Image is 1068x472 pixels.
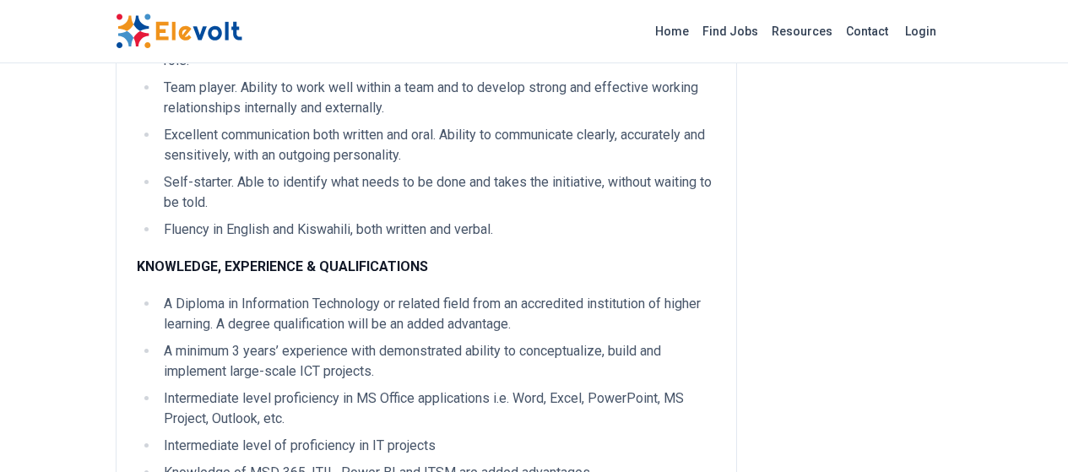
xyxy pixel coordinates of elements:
strong: KNOWLEDGE, EXPERIENCE & QUALIFICATIONS [137,258,428,274]
li: Intermediate level of proficiency in IT projects [159,436,716,456]
li: Team player. Ability to work well within a team and to develop strong and effective working relat... [159,78,716,118]
li: A minimum 3 years’ experience with demonstrated ability to conceptualize, build and implement lar... [159,341,716,382]
li: Fluency in English and Kiswahili, both written and verbal. [159,220,716,240]
img: Elevolt [116,14,242,49]
iframe: Chat Widget [984,391,1068,472]
li: Excellent communication both written and oral. Ability to communicate clearly, accurately and sen... [159,125,716,165]
a: Home [648,18,696,45]
li: Intermediate level proficiency in MS Office applications i.e. Word, Excel, PowerPoint, MS Project... [159,388,716,429]
a: Contact [839,18,895,45]
a: Resources [765,18,839,45]
li: Self-starter. Able to identify what needs to be done and takes the initiative, without waiting to... [159,172,716,213]
a: Find Jobs [696,18,765,45]
li: A Diploma in Information Technology or related field from an accredited institution of higher lea... [159,294,716,334]
a: Login [895,14,946,48]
